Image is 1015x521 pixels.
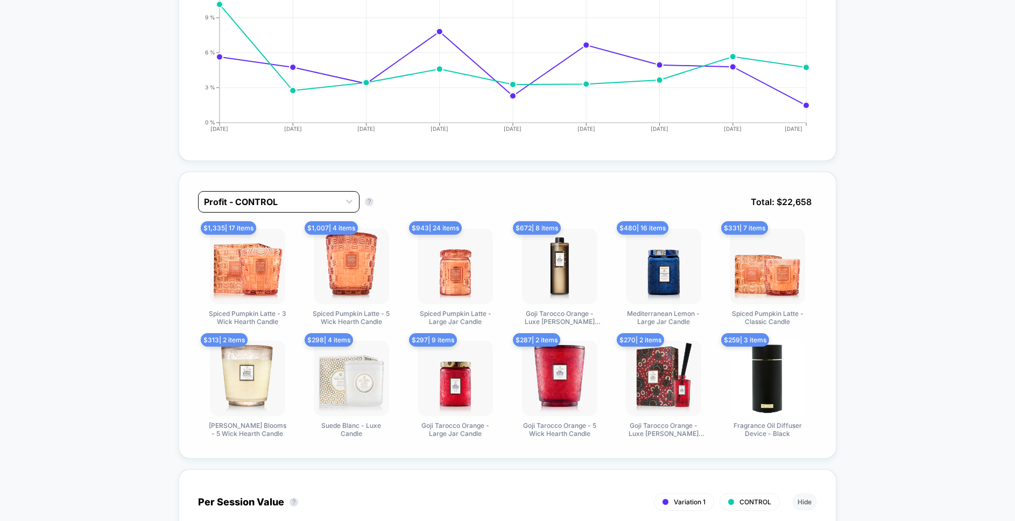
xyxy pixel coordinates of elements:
button: ? [365,198,373,206]
button: ? [290,498,298,506]
span: Spiced Pumpkin Latte - 3 Wick Hearth Candle [207,309,288,327]
img: Goji Tarocco Orange - Luxe Reed Diffuser [626,341,701,416]
span: $ 298 | 4 items [305,333,353,347]
tspan: [DATE] [357,125,375,132]
img: Jasmine Midnight Blooms - 5 Wick Hearth Candle [210,341,285,416]
img: Mediterranean Lemon - Large Jar Candle [626,229,701,304]
span: $ 943 | 24 items [409,221,462,235]
span: Goji Tarocco Orange - Luxe [PERSON_NAME] Diffuser [623,421,704,439]
img: Spiced Pumpkin Latte - 3 Wick Hearth Candle [210,229,285,304]
span: $ 1,007 | 4 items [305,221,358,235]
button: Hide [792,493,817,511]
span: Total: $ 22,658 [745,191,817,213]
span: Spiced Pumpkin Latte - 5 Wick Hearth Candle [311,309,392,327]
span: Fragrance Oil Diffuser Device - Black [727,421,808,439]
span: Goji Tarocco Orange - Large Jar Candle [415,421,496,439]
img: Suede Blanc - Luxe Candle [314,341,389,416]
span: $ 287 | 2 items [513,333,560,347]
tspan: [DATE] [210,125,228,132]
tspan: 9 % [205,14,215,20]
tspan: [DATE] [504,125,522,132]
span: $ 1,335 | 17 items [201,221,256,235]
span: $ 331 | 7 items [721,221,768,235]
img: Fragrance Oil Diffuser Device - Black [730,341,805,416]
tspan: [DATE] [431,125,448,132]
tspan: [DATE] [577,125,595,132]
span: $ 313 | 2 items [201,333,248,347]
img: Spiced Pumpkin Latte - Large Jar Candle [418,229,493,304]
img: Goji Tarocco Orange - 5 Wick Hearth Candle [522,341,597,416]
span: $ 480 | 16 items [617,221,668,235]
span: Spiced Pumpkin Latte - Large Jar Candle [415,309,496,327]
img: Goji Tarocco Orange - Large Jar Candle [418,341,493,416]
span: $ 259 | 3 items [721,333,769,347]
span: Suede Blanc - Luxe Candle [311,421,392,439]
span: Spiced Pumpkin Latte - Classic Candle [727,309,808,327]
tspan: [DATE] [284,125,301,132]
span: CONTROL [739,498,771,506]
tspan: [DATE] [724,125,742,132]
tspan: [DATE] [651,125,668,132]
span: $ 297 | 9 items [409,333,457,347]
span: Goji Tarocco Orange - Luxe [PERSON_NAME] Diffuser Refill [519,309,600,327]
span: [PERSON_NAME] Blooms - 5 Wick Hearth Candle [207,421,288,439]
span: Mediterranean Lemon - Large Jar Candle [623,309,704,327]
tspan: 0 % [205,119,215,125]
tspan: 6 % [205,49,215,55]
span: Variation 1 [674,498,706,506]
tspan: 3 % [205,84,215,90]
img: Spiced Pumpkin Latte - Classic Candle [730,229,805,304]
span: $ 270 | 2 items [617,333,664,347]
span: $ 672 | 8 items [513,221,561,235]
img: Spiced Pumpkin Latte - 5 Wick Hearth Candle [314,229,389,304]
span: Goji Tarocco Orange - 5 Wick Hearth Candle [519,421,600,439]
tspan: [DATE] [785,125,803,132]
img: Goji Tarocco Orange - Luxe Reed Diffuser Refill [522,229,597,304]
